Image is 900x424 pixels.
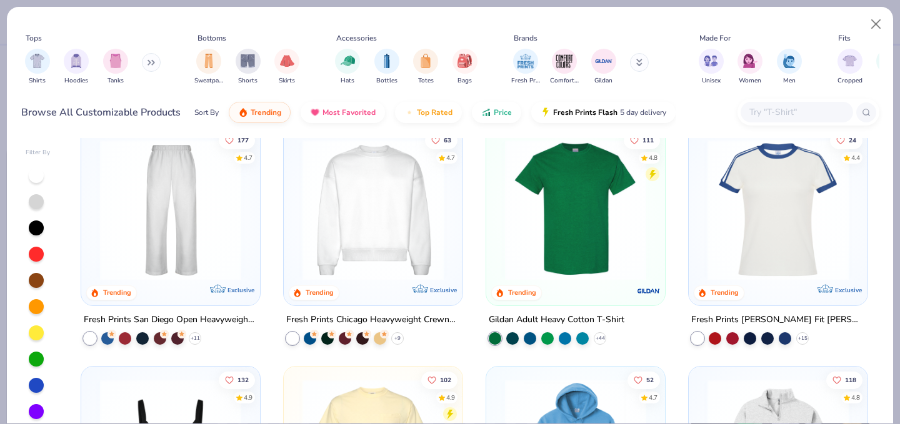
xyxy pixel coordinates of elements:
[591,49,616,86] button: filter button
[748,105,844,119] input: Try "T-Shirt"
[739,76,761,86] span: Women
[30,54,44,68] img: Shirts Image
[64,49,89,86] button: filter button
[511,49,540,86] button: filter button
[834,285,861,293] span: Exclusive
[69,54,83,68] img: Hoodies Image
[511,76,540,86] span: Fresh Prints
[440,377,451,383] span: 102
[29,76,46,86] span: Shirts
[649,393,657,403] div: 4.7
[851,153,860,162] div: 4.4
[197,32,226,44] div: Bottoms
[550,49,579,86] div: filter for Comfort Colors
[194,76,223,86] span: Sweatpants
[219,372,256,389] button: Like
[380,54,394,68] img: Bottles Image
[322,107,376,117] span: Most Favorited
[274,49,299,86] div: filter for Skirts
[550,76,579,86] span: Comfort Colors
[702,76,721,86] span: Unisex
[782,54,796,68] img: Men Image
[413,49,438,86] div: filter for Totes
[516,52,535,71] img: Fresh Prints Image
[646,377,654,383] span: 52
[699,49,724,86] div: filter for Unisex
[413,49,438,86] button: filter button
[202,54,216,68] img: Sweatpants Image
[594,76,612,86] span: Gildan
[25,49,50,86] div: filter for Shirts
[404,107,414,117] img: TopRated.gif
[842,54,857,68] img: Cropped Image
[418,76,434,86] span: Totes
[94,139,247,280] img: df5250ff-6f61-4206-a12c-24931b20f13c
[452,49,477,86] div: filter for Bags
[103,49,128,86] button: filter button
[336,32,377,44] div: Accessories
[737,49,762,86] div: filter for Women
[419,54,432,68] img: Totes Image
[830,131,862,149] button: Like
[64,76,88,86] span: Hoodies
[743,54,757,68] img: Women Image
[236,49,261,86] div: filter for Shorts
[26,148,51,157] div: Filter By
[191,334,200,342] span: + 11
[244,393,253,403] div: 4.9
[417,107,452,117] span: Top Rated
[550,49,579,86] button: filter button
[826,372,862,389] button: Like
[845,377,856,383] span: 118
[555,52,574,71] img: Comfort Colors Image
[489,312,624,327] div: Gildan Adult Heavy Cotton T-Shirt
[310,107,320,117] img: most_fav.gif
[236,49,261,86] button: filter button
[374,49,399,86] div: filter for Bottles
[341,76,354,86] span: Hats
[704,54,718,68] img: Unisex Image
[837,49,862,86] div: filter for Cropped
[838,32,851,44] div: Fits
[26,32,42,44] div: Tops
[499,139,652,280] img: db319196-8705-402d-8b46-62aaa07ed94f
[864,12,888,36] button: Close
[837,76,862,86] span: Cropped
[238,137,249,143] span: 177
[851,393,860,403] div: 4.8
[279,76,295,86] span: Skirts
[194,49,223,86] div: filter for Sweatpants
[227,285,254,293] span: Exclusive
[335,49,360,86] div: filter for Hats
[777,49,802,86] div: filter for Men
[649,153,657,162] div: 4.8
[797,334,807,342] span: + 15
[699,32,731,44] div: Made For
[627,372,660,389] button: Like
[624,131,660,149] button: Like
[229,102,291,123] button: Trending
[531,102,676,123] button: Fresh Prints Flash5 day delivery
[64,49,89,86] div: filter for Hoodies
[238,107,248,117] img: trending.gif
[251,107,281,117] span: Trending
[194,49,223,86] button: filter button
[849,137,856,143] span: 24
[514,32,537,44] div: Brands
[652,139,806,280] img: c7959168-479a-4259-8c5e-120e54807d6b
[452,49,477,86] button: filter button
[446,393,455,403] div: 4.9
[591,49,616,86] div: filter for Gildan
[421,372,457,389] button: Like
[425,131,457,149] button: Like
[446,153,455,162] div: 4.7
[642,137,654,143] span: 111
[837,49,862,86] button: filter button
[511,49,540,86] div: filter for Fresh Prints
[25,49,50,86] button: filter button
[21,105,181,120] div: Browse All Customizable Products
[494,107,512,117] span: Price
[777,49,802,86] button: filter button
[376,76,397,86] span: Bottles
[430,285,457,293] span: Exclusive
